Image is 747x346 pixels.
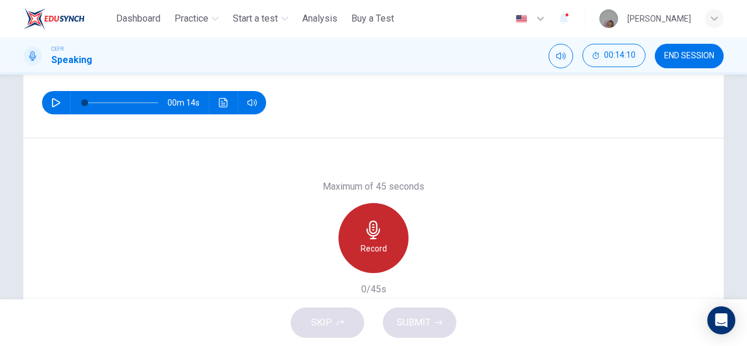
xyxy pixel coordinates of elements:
span: CEFR [51,45,64,53]
button: Buy a Test [347,8,399,29]
span: Buy a Test [351,12,394,26]
button: END SESSION [655,44,724,68]
a: ELTC logo [23,7,111,30]
div: Hide [582,44,645,68]
button: Start a test [228,8,293,29]
button: Practice [170,8,224,29]
span: 00m 14s [167,91,209,114]
div: [PERSON_NAME] [627,12,691,26]
button: Record [338,203,409,273]
span: 00:14:10 [604,51,636,60]
img: ELTC logo [23,7,85,30]
div: Open Intercom Messenger [707,306,735,334]
img: Profile picture [599,9,618,28]
h6: Maximum of 45 seconds [323,180,424,194]
h1: Speaking [51,53,92,67]
span: END SESSION [664,51,714,61]
button: Analysis [298,8,342,29]
div: Mute [549,44,573,68]
button: Dashboard [111,8,165,29]
img: en [514,15,529,23]
button: 00:14:10 [582,44,645,67]
span: Dashboard [116,12,160,26]
span: Practice [174,12,208,26]
span: Start a test [233,12,278,26]
h6: Record [361,242,387,256]
h6: 0/45s [361,282,386,296]
button: Click to see the audio transcription [214,91,233,114]
span: Analysis [302,12,337,26]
